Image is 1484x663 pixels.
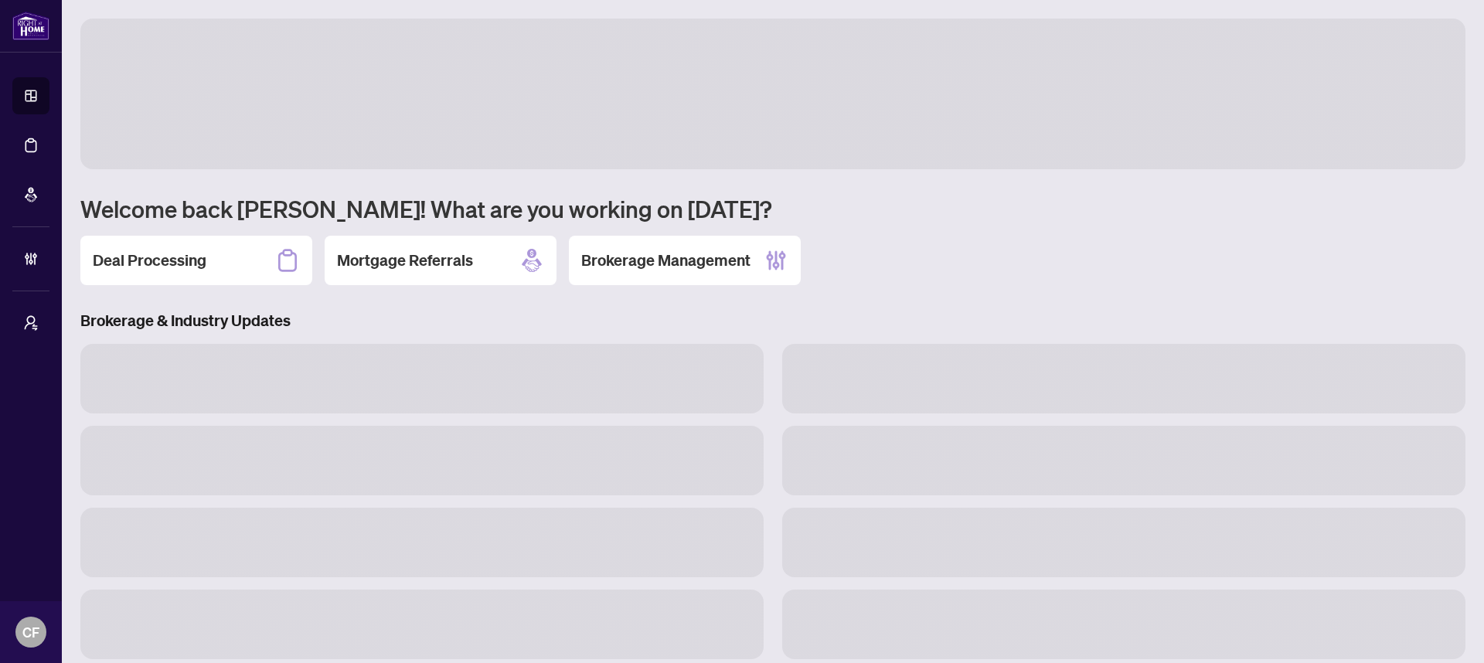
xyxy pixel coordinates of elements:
[581,250,751,271] h2: Brokerage Management
[23,315,39,331] span: user-switch
[337,250,473,271] h2: Mortgage Referrals
[12,12,49,40] img: logo
[93,250,206,271] h2: Deal Processing
[80,310,1465,331] h3: Brokerage & Industry Updates
[22,621,39,643] span: CF
[80,194,1465,223] h1: Welcome back [PERSON_NAME]! What are you working on [DATE]?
